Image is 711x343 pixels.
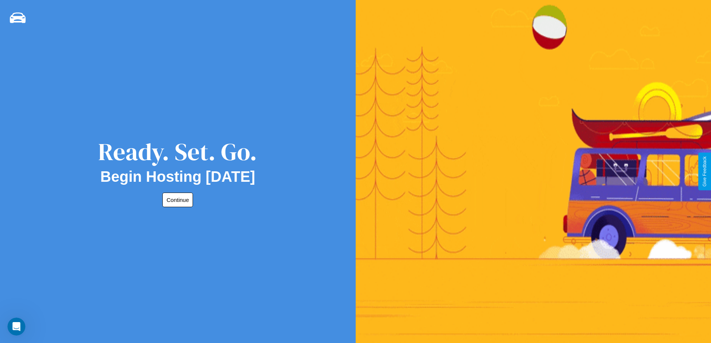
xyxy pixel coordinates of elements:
h2: Begin Hosting [DATE] [100,168,255,185]
iframe: Intercom live chat [7,318,25,336]
div: Give Feedback [702,156,707,187]
div: Ready. Set. Go. [98,135,257,168]
button: Continue [162,193,193,207]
